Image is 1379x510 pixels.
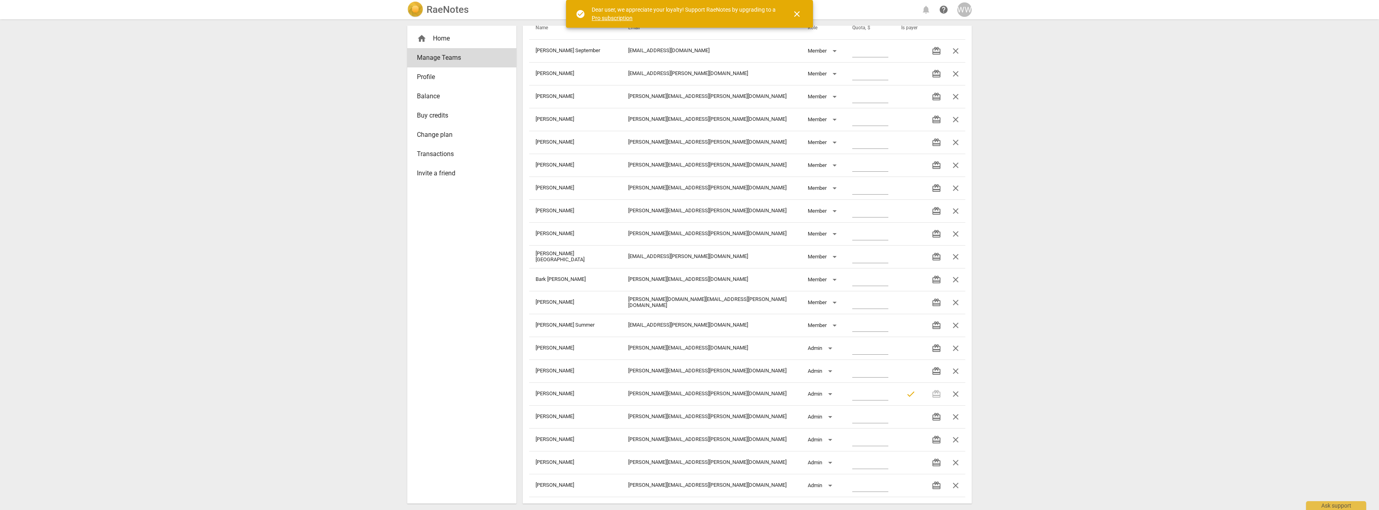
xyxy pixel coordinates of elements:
td: [PERSON_NAME] [529,131,622,154]
button: Transfer credits [927,453,946,472]
button: Transfer credits [927,362,946,381]
span: Change plan [417,130,500,140]
span: redeem [932,138,941,147]
span: close [951,206,960,216]
a: Transactions [407,144,516,164]
span: close [951,481,960,490]
span: home [417,34,427,43]
td: [EMAIL_ADDRESS][PERSON_NAME][DOMAIN_NAME] [622,62,801,85]
span: close [951,161,960,170]
span: Email [628,25,649,31]
span: close [951,435,960,445]
span: redeem [932,161,941,170]
td: [PERSON_NAME][EMAIL_ADDRESS][PERSON_NAME][DOMAIN_NAME] [622,222,801,245]
td: [PERSON_NAME][EMAIL_ADDRESS][PERSON_NAME][DOMAIN_NAME] [622,474,801,497]
a: Help [936,2,951,17]
button: Transfer credits [927,87,946,106]
div: Member [808,273,839,286]
div: Member [808,136,839,149]
span: close [951,69,960,79]
div: Admin [808,365,835,378]
span: close [951,115,960,124]
span: Manage Teams [417,53,500,63]
td: [PERSON_NAME] [529,85,622,108]
span: redeem [932,206,941,216]
div: Member [808,205,839,217]
span: close [951,252,960,262]
button: Transfer credits [927,476,946,495]
span: close [951,183,960,193]
td: [EMAIL_ADDRESS][PERSON_NAME][DOMAIN_NAME] [622,314,801,337]
td: [PERSON_NAME] [529,451,622,474]
td: [PERSON_NAME] [529,474,622,497]
a: Invite a friend [407,164,516,183]
div: Home [417,34,500,43]
span: redeem [932,69,941,79]
td: [PERSON_NAME][GEOGRAPHIC_DATA] [529,245,622,268]
td: [PERSON_NAME][EMAIL_ADDRESS][PERSON_NAME][DOMAIN_NAME] [622,360,801,382]
span: close [951,229,960,239]
div: Member [808,319,839,332]
button: Transfer credits [927,41,946,61]
a: Profile [407,67,516,87]
div: Member [808,296,839,309]
div: Admin [808,410,835,423]
span: Transactions [417,149,500,159]
button: Transfer credits [927,270,946,289]
td: [PERSON_NAME] [529,222,622,245]
span: redeem [932,366,941,376]
div: Member [808,113,839,126]
span: redeem [932,343,941,353]
span: redeem [932,183,941,193]
td: [PERSON_NAME] [529,405,622,428]
td: [PERSON_NAME] [529,62,622,85]
a: LogoRaeNotes [407,2,469,18]
img: Logo [407,2,423,18]
td: [PERSON_NAME][EMAIL_ADDRESS][DOMAIN_NAME] [622,337,801,360]
td: [PERSON_NAME][EMAIL_ADDRESS][DOMAIN_NAME] [622,268,801,291]
button: Transfer credits [927,316,946,335]
a: Change plan [407,125,516,144]
td: [EMAIL_ADDRESS][PERSON_NAME][DOMAIN_NAME] [622,245,801,268]
span: close [951,321,960,330]
td: [PERSON_NAME][EMAIL_ADDRESS][PERSON_NAME][DOMAIN_NAME] [622,382,801,405]
a: Balance [407,87,516,106]
td: [EMAIL_ADDRESS][DOMAIN_NAME] [622,39,801,62]
span: close [951,458,960,467]
td: [PERSON_NAME] [529,428,622,451]
button: Transfer credits [927,156,946,175]
td: [PERSON_NAME] [529,291,622,314]
button: Transfer credits [927,201,946,221]
button: Transfer credits [927,110,946,129]
td: [PERSON_NAME][EMAIL_ADDRESS][PERSON_NAME][DOMAIN_NAME] [622,451,801,474]
div: Member [808,228,839,240]
td: [PERSON_NAME][EMAIL_ADDRESS][PERSON_NAME][DOMAIN_NAME] [622,405,801,428]
td: [PERSON_NAME][EMAIL_ADDRESS][PERSON_NAME][DOMAIN_NAME] [622,177,801,199]
button: Transfer credits [927,339,946,358]
a: Manage Teams [407,48,516,67]
td: [PERSON_NAME][EMAIL_ADDRESS][PERSON_NAME][DOMAIN_NAME] [622,199,801,222]
button: Transfer credits [927,407,946,427]
span: close [951,92,960,102]
span: Invite a friend [417,169,500,178]
div: Member [808,159,839,172]
span: Buy credits [417,111,500,120]
span: redeem [932,275,941,284]
div: Member [808,67,839,80]
span: redeem [932,481,941,490]
span: redeem [932,298,941,307]
span: help [939,5,948,14]
th: Is payer [895,17,920,39]
span: redeem [932,252,941,262]
div: Admin [808,342,835,355]
div: Member [808,182,839,195]
a: Buy credits [407,106,516,125]
td: [PERSON_NAME] Summer [529,314,622,337]
div: Dear user, we appreciate your loyalty! Support RaeNotes by upgrading to a [592,6,778,22]
td: [PERSON_NAME][EMAIL_ADDRESS][PERSON_NAME][DOMAIN_NAME] [622,85,801,108]
button: WW [957,2,972,17]
span: redeem [932,46,941,56]
span: Balance [417,91,500,101]
span: Profile [417,72,500,82]
td: [PERSON_NAME] [529,360,622,382]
